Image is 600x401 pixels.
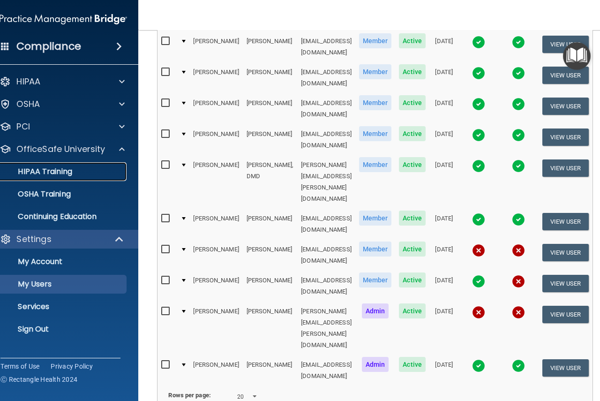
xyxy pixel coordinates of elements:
[512,244,525,257] img: cross.ca9f0e7f.svg
[359,64,392,79] span: Member
[512,359,525,372] img: tick.e7d51cea.svg
[189,209,242,240] td: [PERSON_NAME]
[297,31,355,62] td: [EMAIL_ADDRESS][DOMAIN_NAME]
[16,144,105,155] p: OfficeSafe University
[429,93,459,124] td: [DATE]
[542,98,589,115] button: View User
[243,31,297,62] td: [PERSON_NAME]
[189,271,242,302] td: [PERSON_NAME]
[472,159,485,173] img: tick.e7d51cea.svg
[243,271,297,302] td: [PERSON_NAME]
[472,306,485,319] img: cross.ca9f0e7f.svg
[512,213,525,226] img: tick.e7d51cea.svg
[512,36,525,49] img: tick.e7d51cea.svg
[189,240,242,271] td: [PERSON_NAME]
[243,93,297,124] td: [PERSON_NAME]
[362,303,389,318] span: Admin
[399,357,426,372] span: Active
[359,157,392,172] span: Member
[399,126,426,141] span: Active
[472,359,485,372] img: tick.e7d51cea.svg
[512,159,525,173] img: tick.e7d51cea.svg
[168,392,210,399] b: Rows per page:
[0,375,77,384] span: Ⓒ Rectangle Health 2024
[243,240,297,271] td: [PERSON_NAME]
[399,95,426,110] span: Active
[359,272,392,288] span: Member
[472,244,485,257] img: cross.ca9f0e7f.svg
[243,124,297,155] td: [PERSON_NAME]
[542,306,589,323] button: View User
[16,98,40,110] p: OSHA
[429,31,459,62] td: [DATE]
[399,157,426,172] span: Active
[542,36,589,53] button: View User
[359,126,392,141] span: Member
[0,362,39,371] a: Terms of Use
[512,275,525,288] img: cross.ca9f0e7f.svg
[359,95,392,110] span: Member
[472,129,485,142] img: tick.e7d51cea.svg
[429,271,459,302] td: [DATE]
[189,31,242,62] td: [PERSON_NAME]
[472,36,485,49] img: tick.e7d51cea.svg
[429,302,459,355] td: [DATE]
[189,62,242,93] td: [PERSON_NAME]
[563,42,591,70] button: Open Resource Center
[429,155,459,209] td: [DATE]
[189,302,242,355] td: [PERSON_NAME]
[512,67,525,80] img: tick.e7d51cea.svg
[189,355,242,386] td: [PERSON_NAME]
[362,357,389,372] span: Admin
[297,62,355,93] td: [EMAIL_ADDRESS][DOMAIN_NAME]
[243,62,297,93] td: [PERSON_NAME]
[472,213,485,226] img: tick.e7d51cea.svg
[399,303,426,318] span: Active
[429,62,459,93] td: [DATE]
[16,121,30,132] p: PCI
[429,209,459,240] td: [DATE]
[189,93,242,124] td: [PERSON_NAME]
[51,362,93,371] a: Privacy Policy
[297,240,355,271] td: [EMAIL_ADDRESS][DOMAIN_NAME]
[429,124,459,155] td: [DATE]
[16,40,82,53] h4: Compliance
[399,242,426,257] span: Active
[542,67,589,84] button: View User
[243,355,297,386] td: [PERSON_NAME]
[297,93,355,124] td: [EMAIL_ADDRESS][DOMAIN_NAME]
[16,76,40,87] p: HIPAA
[512,306,525,319] img: cross.ca9f0e7f.svg
[542,129,589,146] button: View User
[297,209,355,240] td: [EMAIL_ADDRESS][DOMAIN_NAME]
[399,33,426,48] span: Active
[297,155,355,209] td: [PERSON_NAME][EMAIL_ADDRESS][PERSON_NAME][DOMAIN_NAME]
[359,33,392,48] span: Member
[399,64,426,79] span: Active
[243,302,297,355] td: [PERSON_NAME]
[399,211,426,226] span: Active
[189,155,242,209] td: [PERSON_NAME]
[243,209,297,240] td: [PERSON_NAME]
[399,272,426,288] span: Active
[429,355,459,386] td: [DATE]
[472,98,485,111] img: tick.e7d51cea.svg
[472,67,485,80] img: tick.e7d51cea.svg
[512,98,525,111] img: tick.e7d51cea.svg
[297,124,355,155] td: [EMAIL_ADDRESS][DOMAIN_NAME]
[359,242,392,257] span: Member
[16,234,51,245] p: Settings
[297,302,355,355] td: [PERSON_NAME][EMAIL_ADDRESS][PERSON_NAME][DOMAIN_NAME]
[512,129,525,142] img: tick.e7d51cea.svg
[297,271,355,302] td: [EMAIL_ADDRESS][DOMAIN_NAME]
[542,275,589,292] button: View User
[472,275,485,288] img: tick.e7d51cea.svg
[542,244,589,261] button: View User
[297,355,355,386] td: [EMAIL_ADDRESS][DOMAIN_NAME]
[359,211,392,226] span: Member
[542,359,589,377] button: View User
[243,155,297,209] td: [PERSON_NAME], DMD
[542,213,589,230] button: View User
[429,240,459,271] td: [DATE]
[542,159,589,177] button: View User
